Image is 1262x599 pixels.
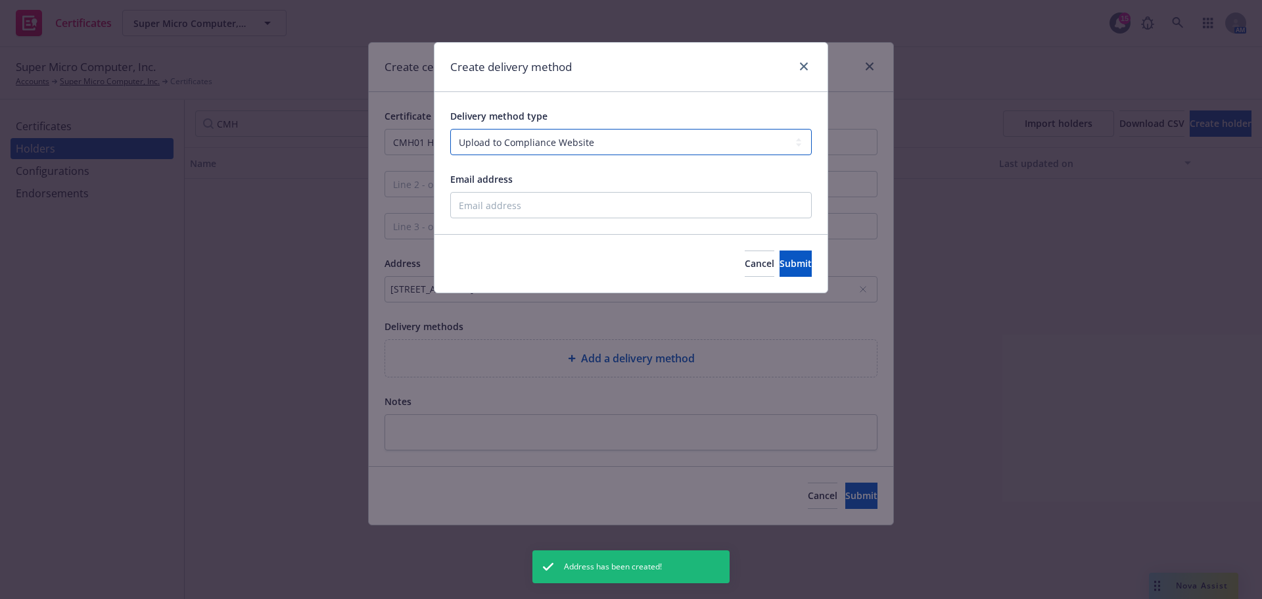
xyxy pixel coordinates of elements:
[564,561,662,573] span: Address has been created!
[450,110,548,122] span: Delivery method type
[796,59,812,74] a: close
[450,192,812,218] input: Email address
[450,59,572,76] h1: Create delivery method
[780,251,812,277] button: Submit
[450,173,513,185] span: Email address
[745,251,774,277] button: Cancel
[745,257,774,270] span: Cancel
[780,257,812,270] span: Submit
